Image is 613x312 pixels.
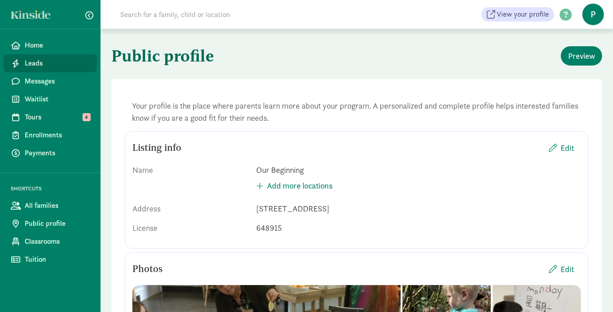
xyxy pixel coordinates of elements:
[25,76,90,87] span: Messages
[561,46,602,66] button: Preview
[256,222,581,234] div: 648915
[25,148,90,158] span: Payments
[25,200,90,211] span: All families
[25,58,90,69] span: Leads
[4,90,97,108] a: Waitlist
[4,197,97,215] a: All families
[542,138,581,158] button: Edit
[115,5,367,23] input: Search for a family, child or location
[132,164,249,195] div: Name
[25,94,90,105] span: Waitlist
[25,130,90,141] span: Enrollments
[4,108,97,126] a: Tours 4
[25,218,90,229] span: Public profile
[132,202,249,215] div: Address
[256,164,581,176] div: Our Beginning
[132,264,162,274] h5: Photos
[4,144,97,162] a: Payments
[25,40,90,51] span: Home
[582,4,604,25] span: P
[256,202,581,215] div: [STREET_ADDRESS]
[568,269,613,312] iframe: Chat Widget
[4,126,97,144] a: Enrollments
[4,215,97,233] a: Public profile
[4,250,97,268] a: Tuition
[83,113,91,121] span: 4
[542,259,581,279] button: Edit
[4,36,97,54] a: Home
[249,176,340,195] button: Add more locations
[25,254,90,265] span: Tuition
[25,236,90,247] span: Classrooms
[132,142,181,153] h5: Listing info
[482,7,554,22] a: View your profile
[111,40,355,72] h1: Public profile
[568,50,595,62] span: Preview
[4,54,97,72] a: Leads
[497,9,549,20] span: View your profile
[560,142,574,154] span: Edit
[560,263,574,275] span: Edit
[25,112,90,123] span: Tours
[132,222,249,234] div: License
[267,180,333,192] span: Add more locations
[125,92,589,131] div: Your profile is the place where parents learn more about your program. A personalized and complet...
[4,233,97,250] a: Classrooms
[4,72,97,90] a: Messages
